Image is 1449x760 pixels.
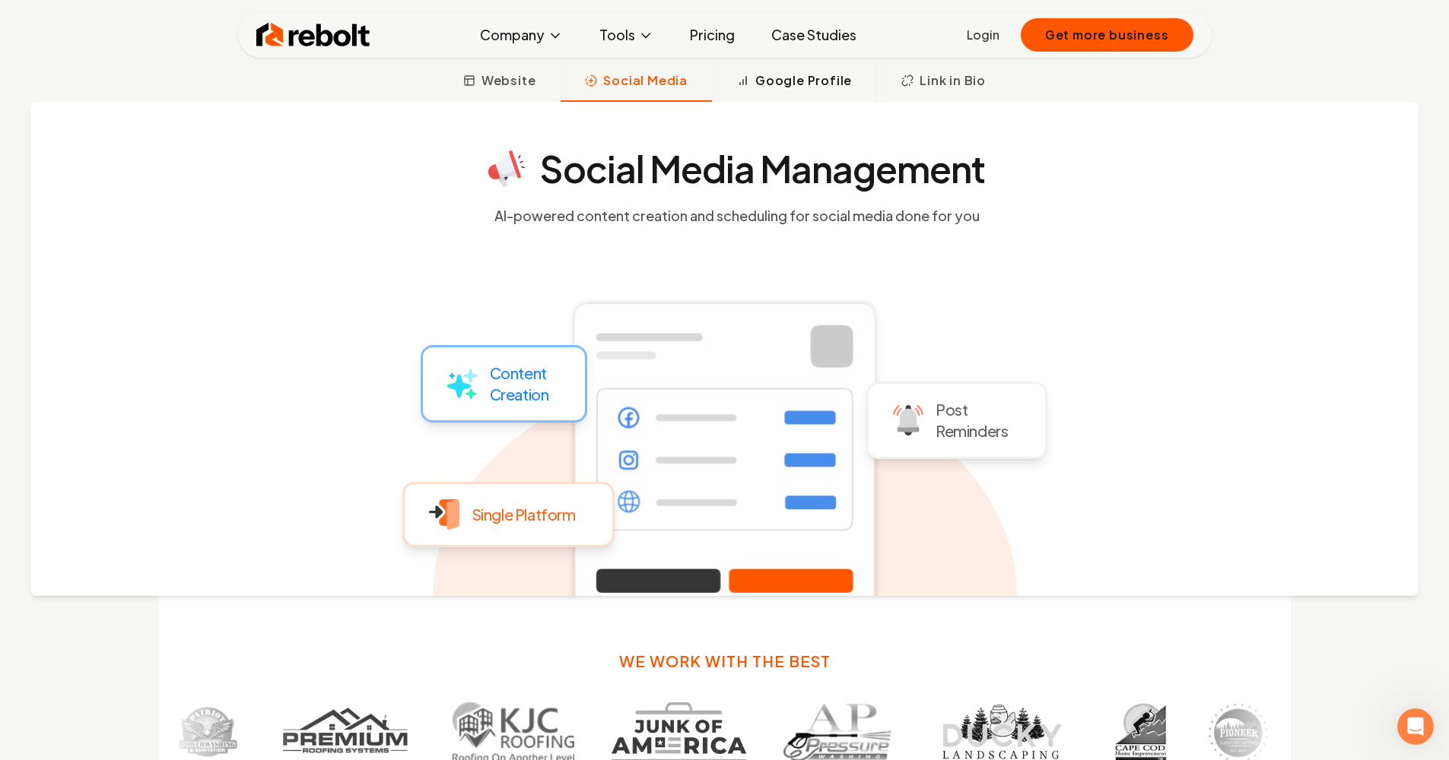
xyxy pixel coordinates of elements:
p: Post Reminders [936,399,1008,442]
button: Link in Bio [876,62,1010,102]
h4: Social Media Management [540,150,986,187]
p: Content Creation [490,363,549,405]
a: Case Studies [759,20,869,50]
span: Google Profile [755,71,852,90]
span: Link in Bio [920,71,986,90]
a: Pricing [678,20,747,50]
a: Login [967,26,999,44]
button: Google Profile [712,62,876,102]
span: Social Media [603,71,688,90]
p: Single Platform [472,504,576,525]
iframe: Intercom live chat [1397,708,1434,745]
button: Get more business [1021,18,1193,52]
button: Company [468,20,575,50]
button: Social Media [560,62,712,102]
h3: We work with the best [619,651,831,672]
button: Website [439,62,561,102]
span: Website [481,71,536,90]
img: Rebolt Logo [256,20,370,50]
button: Tools [587,20,666,50]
